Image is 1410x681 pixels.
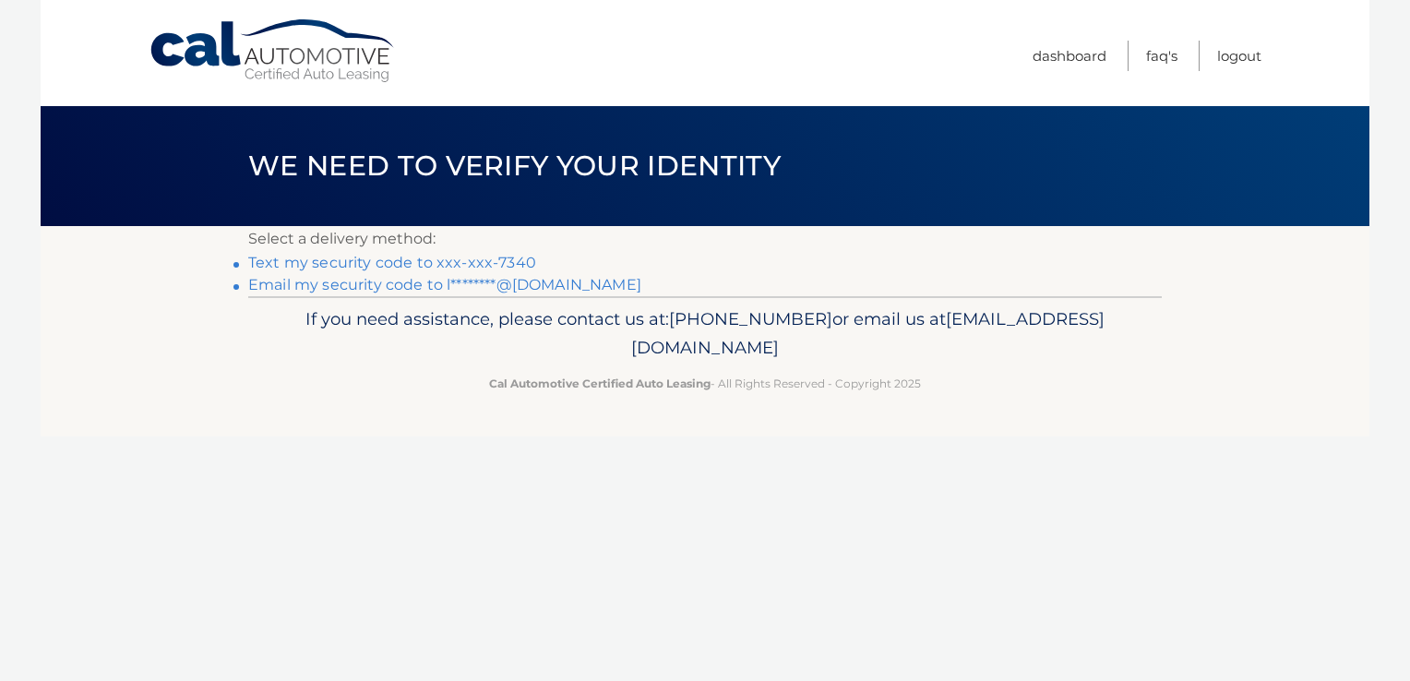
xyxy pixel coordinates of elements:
[669,308,832,329] span: [PHONE_NUMBER]
[1146,41,1177,71] a: FAQ's
[260,374,1150,393] p: - All Rights Reserved - Copyright 2025
[1217,41,1261,71] a: Logout
[489,376,711,390] strong: Cal Automotive Certified Auto Leasing
[1033,41,1106,71] a: Dashboard
[248,149,781,183] span: We need to verify your identity
[248,226,1162,252] p: Select a delivery method:
[149,18,398,84] a: Cal Automotive
[248,276,641,293] a: Email my security code to l********@[DOMAIN_NAME]
[260,305,1150,364] p: If you need assistance, please contact us at: or email us at
[248,254,536,271] a: Text my security code to xxx-xxx-7340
